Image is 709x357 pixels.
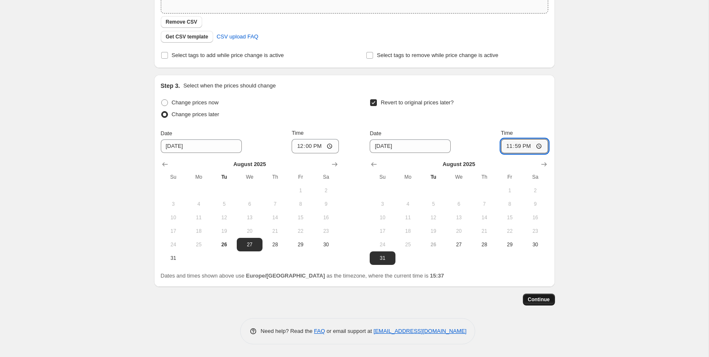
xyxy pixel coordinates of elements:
[317,187,335,194] span: 2
[189,241,208,248] span: 25
[237,224,262,238] button: Wednesday August 20 2025
[266,214,284,221] span: 14
[161,130,172,136] span: Date
[399,174,417,180] span: Mo
[471,197,497,211] button: Thursday August 7 2025
[313,170,338,184] th: Saturday
[266,241,284,248] span: 28
[421,224,446,238] button: Tuesday August 19 2025
[449,241,468,248] span: 27
[329,158,341,170] button: Show next month, September 2025
[501,201,519,207] span: 8
[172,99,219,106] span: Change prices now
[449,174,468,180] span: We
[395,224,421,238] button: Monday August 18 2025
[189,201,208,207] span: 4
[399,241,417,248] span: 25
[186,224,211,238] button: Monday August 18 2025
[471,211,497,224] button: Thursday August 14 2025
[373,214,392,221] span: 10
[161,82,180,90] h2: Step 3.
[522,170,548,184] th: Saturday
[395,170,421,184] th: Monday
[161,251,186,265] button: Sunday August 31 2025
[215,228,233,234] span: 19
[211,30,263,44] a: CSV upload FAQ
[164,201,183,207] span: 3
[501,139,548,153] input: 12:00
[189,174,208,180] span: Mo
[317,214,335,221] span: 16
[430,273,444,279] b: 15:37
[164,241,183,248] span: 24
[501,214,519,221] span: 15
[449,214,468,221] span: 13
[262,238,288,251] button: Thursday August 28 2025
[288,184,313,197] button: Friday August 1 2025
[471,238,497,251] button: Thursday August 28 2025
[446,197,471,211] button: Wednesday August 6 2025
[421,238,446,251] button: Today Tuesday August 26 2025
[538,158,550,170] button: Show next month, September 2025
[446,211,471,224] button: Wednesday August 13 2025
[186,238,211,251] button: Monday August 25 2025
[189,214,208,221] span: 11
[373,255,392,262] span: 31
[497,238,522,251] button: Friday August 29 2025
[370,139,451,153] input: 8/26/2025
[288,170,313,184] th: Friday
[381,99,454,106] span: Revert to original prices later?
[522,211,548,224] button: Saturday August 16 2025
[183,82,276,90] p: Select when the prices should change
[172,52,284,58] span: Select tags to add while price change is active
[373,328,466,334] a: [EMAIL_ADDRESS][DOMAIN_NAME]
[164,214,183,221] span: 10
[446,224,471,238] button: Wednesday August 20 2025
[370,211,395,224] button: Sunday August 10 2025
[475,241,493,248] span: 28
[161,16,203,28] button: Remove CSV
[186,170,211,184] th: Monday
[317,201,335,207] span: 9
[262,197,288,211] button: Thursday August 7 2025
[421,170,446,184] th: Tuesday
[215,214,233,221] span: 12
[266,228,284,234] span: 21
[291,174,310,180] span: Fr
[317,174,335,180] span: Sa
[292,139,339,153] input: 12:00
[424,241,443,248] span: 26
[164,174,183,180] span: Su
[370,197,395,211] button: Sunday August 3 2025
[313,184,338,197] button: Saturday August 2 2025
[449,201,468,207] span: 6
[373,241,392,248] span: 24
[237,170,262,184] th: Wednesday
[449,228,468,234] span: 20
[421,211,446,224] button: Tuesday August 12 2025
[215,241,233,248] span: 26
[237,197,262,211] button: Wednesday August 6 2025
[216,33,258,41] span: CSV upload FAQ
[526,201,544,207] span: 9
[266,174,284,180] span: Th
[288,224,313,238] button: Friday August 22 2025
[211,211,237,224] button: Tuesday August 12 2025
[446,238,471,251] button: Wednesday August 27 2025
[370,251,395,265] button: Sunday August 31 2025
[395,238,421,251] button: Monday August 25 2025
[161,273,444,279] span: Dates and times shown above use as the timezone, where the current time is
[313,211,338,224] button: Saturday August 16 2025
[161,170,186,184] th: Sunday
[471,224,497,238] button: Thursday August 21 2025
[424,201,443,207] span: 5
[497,211,522,224] button: Friday August 15 2025
[526,228,544,234] span: 23
[471,170,497,184] th: Thursday
[370,224,395,238] button: Sunday August 17 2025
[370,170,395,184] th: Sunday
[211,170,237,184] th: Tuesday
[246,273,325,279] b: Europe/[GEOGRAPHIC_DATA]
[497,184,522,197] button: Friday August 1 2025
[291,214,310,221] span: 15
